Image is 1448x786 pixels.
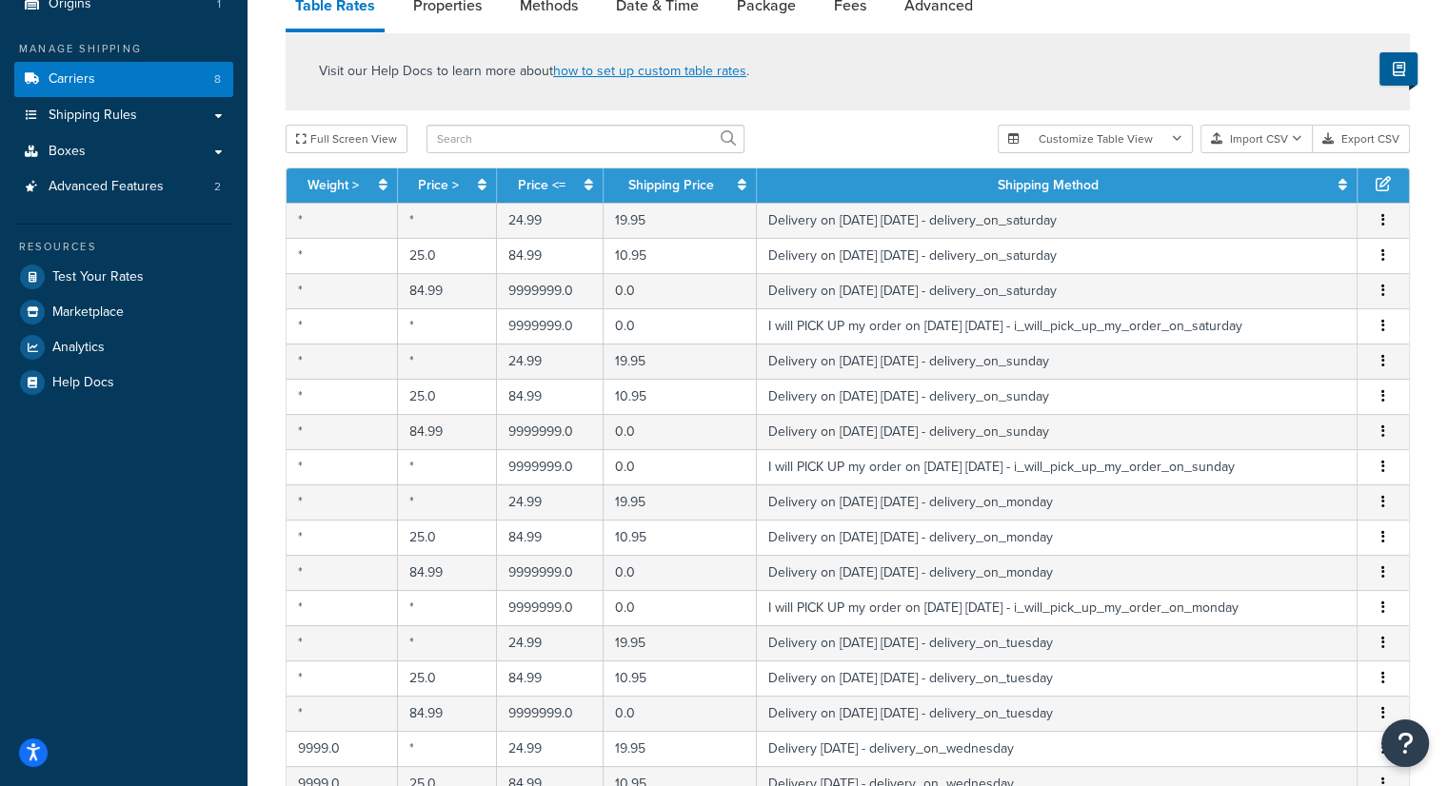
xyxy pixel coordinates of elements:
li: Advanced Features [14,169,233,205]
td: 84.99 [398,273,497,308]
a: Help Docs [14,365,233,400]
td: 0.0 [604,414,757,449]
td: 9999999.0 [497,414,604,449]
a: Shipping Method [998,175,1099,195]
div: Manage Shipping [14,41,233,57]
td: 25.0 [398,520,497,555]
td: Delivery on [DATE] [DATE] - delivery_on_monday [757,484,1358,520]
span: Help Docs [52,375,114,391]
a: Carriers8 [14,62,233,97]
span: Test Your Rates [52,269,144,285]
a: Price <= [518,175,565,195]
button: Full Screen View [286,125,407,153]
a: how to set up custom table rates [553,61,746,81]
td: 9999999.0 [497,555,604,590]
button: Customize Table View [998,125,1193,153]
td: 25.0 [398,379,497,414]
td: 24.99 [497,731,604,766]
span: Boxes [49,144,86,160]
td: 84.99 [497,520,604,555]
td: 84.99 [398,414,497,449]
td: 84.99 [497,660,604,696]
td: Delivery on [DATE] [DATE] - delivery_on_sunday [757,379,1358,414]
td: 24.99 [497,344,604,379]
td: 84.99 [398,555,497,590]
td: Delivery on [DATE] [DATE] - delivery_on_saturday [757,238,1358,273]
span: Shipping Rules [49,108,137,124]
td: 9999.0 [287,731,398,766]
td: 10.95 [604,660,757,696]
a: Analytics [14,330,233,364]
td: 9999999.0 [497,696,604,731]
td: 0.0 [604,273,757,308]
td: Delivery on [DATE] [DATE] - delivery_on_saturday [757,273,1358,308]
td: 24.99 [497,484,604,520]
span: Advanced Features [49,179,164,195]
span: Analytics [52,340,105,356]
div: Resources [14,239,233,255]
td: 9999999.0 [497,273,604,308]
td: 0.0 [604,308,757,344]
td: 10.95 [604,238,757,273]
td: 0.0 [604,696,757,731]
li: Carriers [14,62,233,97]
span: 2 [214,179,221,195]
td: 19.95 [604,203,757,238]
td: Delivery on [DATE] [DATE] - delivery_on_sunday [757,344,1358,379]
td: Delivery on [DATE] [DATE] - delivery_on_tuesday [757,696,1358,731]
td: Delivery on [DATE] [DATE] - delivery_on_monday [757,555,1358,590]
td: 25.0 [398,238,497,273]
td: 19.95 [604,344,757,379]
td: 0.0 [604,590,757,625]
span: Marketplace [52,305,124,321]
a: Shipping Rules [14,98,233,133]
td: Delivery on [DATE] [DATE] - delivery_on_tuesday [757,660,1358,696]
input: Search [426,125,744,153]
td: 84.99 [497,379,604,414]
td: Delivery on [DATE] [DATE] - delivery_on_saturday [757,203,1358,238]
td: 25.0 [398,660,497,696]
button: Import CSV [1200,125,1313,153]
a: Marketplace [14,295,233,329]
td: Delivery [DATE] - delivery_on_wednesday [757,731,1358,766]
td: 24.99 [497,625,604,660]
p: Visit our Help Docs to learn more about . [319,61,749,82]
a: Shipping Price [628,175,714,195]
a: Test Your Rates [14,260,233,294]
td: Delivery on [DATE] [DATE] - delivery_on_sunday [757,414,1358,449]
a: Price > [418,175,459,195]
td: I will PICK UP my order on [DATE] [DATE] - i_will_pick_up_my_order_on_monday [757,590,1358,625]
button: Open Resource Center [1381,719,1429,767]
td: 10.95 [604,520,757,555]
td: 10.95 [604,379,757,414]
td: 84.99 [497,238,604,273]
td: 9999999.0 [497,590,604,625]
button: Show Help Docs [1379,52,1418,86]
td: 0.0 [604,449,757,484]
span: Carriers [49,71,95,88]
td: 19.95 [604,731,757,766]
td: I will PICK UP my order on [DATE] [DATE] - i_will_pick_up_my_order_on_sunday [757,449,1358,484]
td: 0.0 [604,555,757,590]
td: Delivery on [DATE] [DATE] - delivery_on_monday [757,520,1358,555]
a: Boxes [14,134,233,169]
td: 19.95 [604,625,757,660]
td: 84.99 [398,696,497,731]
span: 8 [214,71,221,88]
td: Delivery on [DATE] [DATE] - delivery_on_tuesday [757,625,1358,660]
td: 19.95 [604,484,757,520]
a: Advanced Features2 [14,169,233,205]
td: 24.99 [497,203,604,238]
button: Export CSV [1313,125,1410,153]
td: 9999999.0 [497,308,604,344]
td: I will PICK UP my order on [DATE] [DATE] - i_will_pick_up_my_order_on_saturday [757,308,1358,344]
a: Weight > [307,175,359,195]
td: 9999999.0 [497,449,604,484]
